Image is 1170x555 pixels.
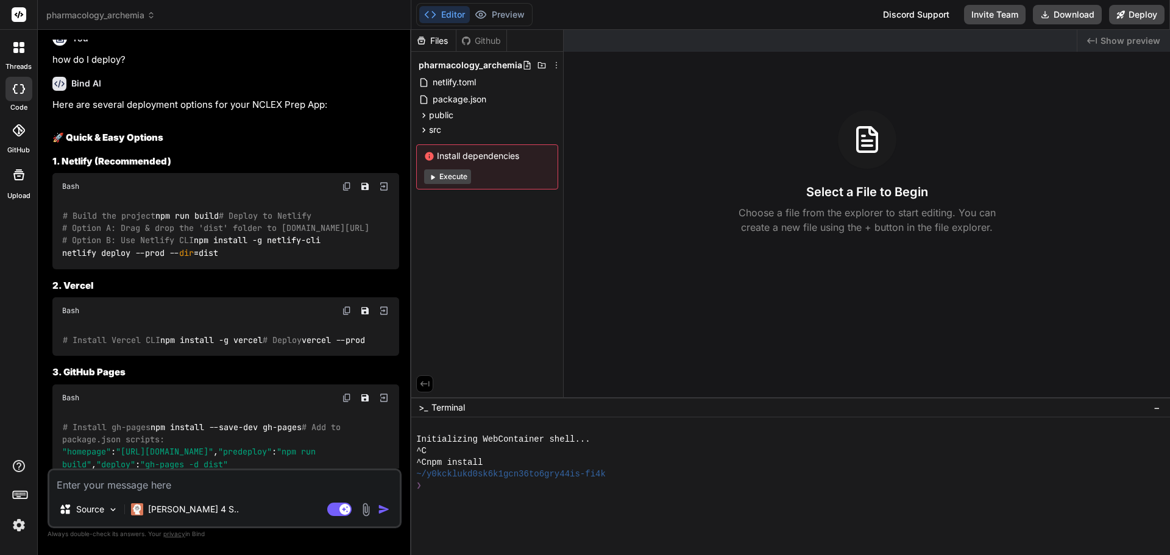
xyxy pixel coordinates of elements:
span: "[URL][DOMAIN_NAME]" [116,447,213,458]
p: Choose a file from the explorer to start editing. You can create a new file using the + button in... [731,205,1004,235]
button: − [1151,398,1163,417]
span: netlify.toml [431,75,477,90]
span: >_ [419,401,428,414]
span: package.json [431,92,487,107]
img: Pick Models [108,504,118,515]
span: privacy [163,530,185,537]
h3: Select a File to Begin [806,183,928,200]
span: Bash [62,393,79,403]
span: Initializing WebContainer shell... [416,434,590,445]
span: "deploy" [96,459,135,470]
span: "predeploy" [218,447,272,458]
span: pharmacology_archemia [419,59,522,71]
span: # Deploy to Netlify [219,210,311,221]
span: "homepage" [62,447,111,458]
span: ~/y0kcklukd0sk6k1gcn36to6gry44is-fi4k [416,468,606,480]
strong: 🚀 Quick & Easy Options [52,132,163,143]
img: Open in Browser [378,181,389,192]
span: src [429,124,441,136]
span: pharmacology_archemia [46,9,155,21]
label: code [10,102,27,113]
p: how do I deploy? [52,53,399,67]
span: Show preview [1101,35,1160,47]
button: Invite Team [964,5,1026,24]
p: Always double-check its answers. Your in Bind [48,528,402,540]
strong: 1. Netlify (Recommended) [52,155,171,167]
span: # Deploy [263,334,302,345]
img: icon [378,503,390,515]
img: copy [342,306,352,316]
button: Execute [424,169,471,184]
span: ^C [416,445,427,457]
button: Download [1033,5,1102,24]
label: GitHub [7,145,30,155]
strong: 2. Vercel [52,280,93,291]
span: dir [179,247,194,258]
span: # Build the project [63,210,155,221]
img: Open in Browser [378,305,389,316]
div: Github [456,35,506,47]
img: Open in Browser [378,392,389,403]
span: # Option B: Use Netlify CLI [62,235,194,246]
span: Terminal [431,401,465,414]
h6: Bind AI [71,77,101,90]
span: # Add to package.json scripts: [62,422,346,445]
span: Bash [62,182,79,191]
span: ^Cnpm install [416,457,483,468]
button: Save file [356,178,374,195]
span: # Option A: Drag & drop the 'dist' folder to [DOMAIN_NAME][URL] [62,222,369,233]
img: attachment [359,503,373,517]
span: "gh-pages -d dist" [140,459,228,470]
img: settings [9,515,29,536]
p: Source [76,503,104,515]
p: [PERSON_NAME] 4 S.. [148,503,239,515]
span: Install dependencies [424,150,550,162]
button: Preview [470,6,530,23]
code: npm run build npm install -g netlify-cli netlify deploy --prod -- =dist [62,210,369,260]
div: Files [411,35,456,47]
span: − [1154,401,1160,414]
span: public [429,109,453,121]
div: Discord Support [876,5,957,24]
span: # Install gh-pages [63,422,151,433]
span: # Install Vercel CLI [63,334,160,345]
img: copy [342,182,352,191]
button: Deploy [1109,5,1165,24]
label: threads [5,62,32,72]
label: Upload [7,191,30,201]
button: Save file [356,302,374,319]
img: Claude 4 Sonnet [131,503,143,515]
img: copy [342,393,352,403]
span: ❯ [416,480,422,492]
button: Editor [419,6,470,23]
code: npm install --save-dev gh-pages : , : , : npm run deploy [62,421,346,496]
strong: 3. GitHub Pages [52,366,126,378]
span: Bash [62,306,79,316]
button: Save file [356,389,374,406]
p: Here are several deployment options for your NCLEX Prep App: [52,98,399,112]
code: npm install -g vercel vercel --prod [62,334,366,347]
